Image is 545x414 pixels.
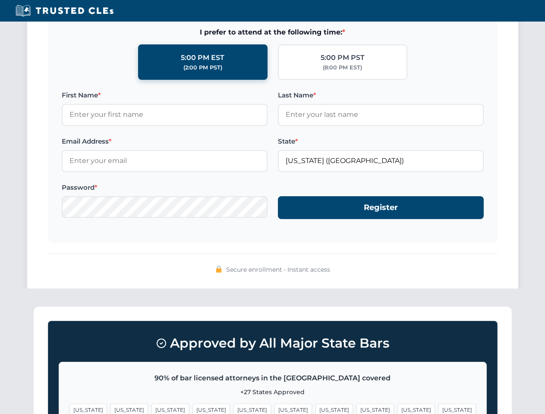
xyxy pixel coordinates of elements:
[62,90,268,100] label: First Name
[226,265,330,274] span: Secure enrollment • Instant access
[278,196,484,219] button: Register
[69,387,476,397] p: +27 States Approved
[278,90,484,100] label: Last Name
[181,52,224,63] div: 5:00 PM EST
[278,136,484,147] label: State
[69,373,476,384] p: 90% of bar licensed attorneys in the [GEOGRAPHIC_DATA] covered
[62,182,268,193] label: Password
[183,63,222,72] div: (2:00 PM PST)
[59,332,487,355] h3: Approved by All Major State Bars
[215,266,222,273] img: 🔒
[278,150,484,172] input: Florida (FL)
[62,27,484,38] span: I prefer to attend at the following time:
[62,136,268,147] label: Email Address
[321,52,365,63] div: 5:00 PM PST
[62,104,268,125] input: Enter your first name
[278,104,484,125] input: Enter your last name
[13,4,116,17] img: Trusted CLEs
[62,150,268,172] input: Enter your email
[323,63,362,72] div: (8:00 PM EST)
